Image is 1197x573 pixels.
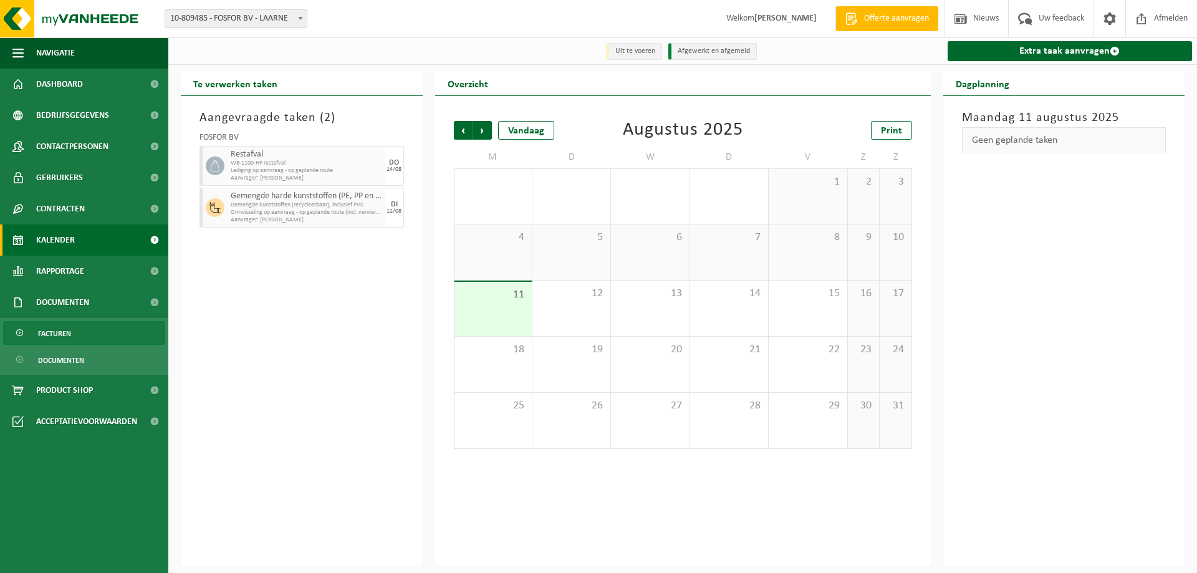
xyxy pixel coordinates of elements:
[617,231,683,244] span: 6
[36,256,84,287] span: Rapportage
[181,71,290,95] h2: Te verwerken taken
[539,343,604,357] span: 19
[231,216,382,224] span: Aanvrager: [PERSON_NAME]
[231,201,382,209] span: Gemengde kunststoffen (recycleerbaar), inclusief PVC
[881,126,902,136] span: Print
[461,288,526,302] span: 11
[775,175,840,189] span: 1
[36,162,83,193] span: Gebruikers
[754,14,817,23] strong: [PERSON_NAME]
[943,71,1022,95] h2: Dagplanning
[854,175,873,189] span: 2
[962,108,1166,127] h3: Maandag 11 augustus 2025
[473,121,492,140] span: Volgende
[775,399,840,413] span: 29
[617,287,683,301] span: 13
[775,287,840,301] span: 15
[962,127,1166,153] div: Geen geplande taken
[617,343,683,357] span: 20
[498,121,554,140] div: Vandaag
[696,231,762,244] span: 7
[848,146,880,168] td: Z
[461,399,526,413] span: 25
[696,399,762,413] span: 28
[696,343,762,357] span: 21
[231,167,382,175] span: Lediging op aanvraag - op geplande route
[231,150,382,160] span: Restafval
[835,6,938,31] a: Offerte aanvragen
[696,287,762,301] span: 14
[199,108,404,127] h3: Aangevraagde taken ( )
[769,146,847,168] td: V
[231,209,382,216] span: Omwisseling op aanvraag - op geplande route (incl. verwerking)
[775,231,840,244] span: 8
[389,159,399,166] div: DO
[36,224,75,256] span: Kalender
[324,112,331,124] span: 2
[854,399,873,413] span: 30
[36,100,109,131] span: Bedrijfsgegevens
[36,287,89,318] span: Documenten
[532,146,611,168] td: D
[3,321,165,345] a: Facturen
[886,287,905,301] span: 17
[886,175,905,189] span: 3
[454,146,532,168] td: M
[165,9,307,28] span: 10-809485 - FOSFOR BV - LAARNE
[36,375,93,406] span: Product Shop
[948,41,1193,61] a: Extra taak aanvragen
[668,43,757,60] li: Afgewerkt en afgemeld
[539,287,604,301] span: 12
[611,146,690,168] td: W
[623,121,743,140] div: Augustus 2025
[36,131,108,162] span: Contactpersonen
[199,133,404,146] div: FOSFOR BV
[231,191,382,201] span: Gemengde harde kunststoffen (PE, PP en PVC), recycleerbaar (industrieel)
[886,231,905,244] span: 10
[454,121,473,140] span: Vorige
[886,399,905,413] span: 31
[854,231,873,244] span: 9
[461,343,526,357] span: 18
[391,201,398,208] div: DI
[36,37,75,69] span: Navigatie
[38,322,71,345] span: Facturen
[36,193,85,224] span: Contracten
[387,166,401,173] div: 14/08
[861,12,932,25] span: Offerte aanvragen
[854,343,873,357] span: 23
[461,231,526,244] span: 4
[3,348,165,372] a: Documenten
[886,343,905,357] span: 24
[854,287,873,301] span: 16
[539,231,604,244] span: 5
[606,43,662,60] li: Uit te voeren
[775,343,840,357] span: 22
[690,146,769,168] td: D
[871,121,912,140] a: Print
[387,208,401,214] div: 12/08
[36,69,83,100] span: Dashboard
[231,175,382,182] span: Aanvrager: [PERSON_NAME]
[880,146,911,168] td: Z
[617,399,683,413] span: 27
[165,10,307,27] span: 10-809485 - FOSFOR BV - LAARNE
[38,349,84,372] span: Documenten
[539,399,604,413] span: 26
[231,160,382,167] span: WB-1100-HP restafval
[36,406,137,437] span: Acceptatievoorwaarden
[435,71,501,95] h2: Overzicht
